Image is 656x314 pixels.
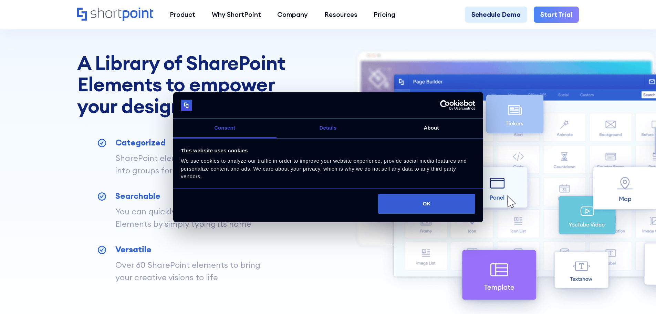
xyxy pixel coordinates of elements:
[115,259,276,283] p: Over 60 SharePoint elements to bring your creative visions to life
[366,7,404,23] a: Pricing
[77,52,294,117] h2: A Library of SharePoint Elements to empower your designs
[534,7,579,23] a: Start Trial
[204,7,269,23] a: Why ShortPoint
[181,100,192,111] img: logo
[115,190,276,202] h3: Searchable
[181,146,475,155] div: This website uses cookies
[115,243,276,256] h3: Versatile
[532,234,656,314] iframe: Chat Widget
[162,7,204,23] a: Product
[170,10,195,20] div: Product
[374,10,395,20] div: Pricing
[181,158,467,180] span: We use cookies to analyze our traffic in order to improve your website experience, provide social...
[324,10,357,20] div: Resources
[277,119,380,139] a: Details
[115,152,276,176] p: SharePoint elements are categorized into groups for easy navigation
[465,7,527,23] a: Schedule Demo
[115,205,276,230] p: You can quickly search for SharePoint Elements by simply typing its name
[378,194,475,214] button: OK
[415,100,475,110] a: Usercentrics Cookiebot - opens in a new window
[269,7,316,23] a: Company
[115,136,276,149] h3: Categorized
[380,119,483,139] a: About
[277,10,308,20] div: Company
[316,7,366,23] a: Resources
[212,10,261,20] div: Why ShortPoint
[77,8,153,22] a: Home
[173,119,277,139] a: Consent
